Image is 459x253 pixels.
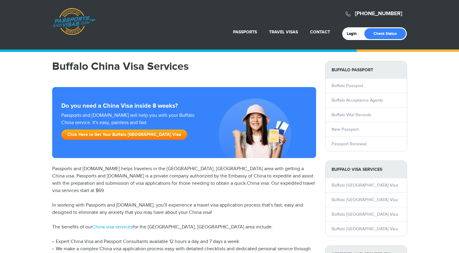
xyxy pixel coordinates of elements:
a: Travel Visas [269,29,298,35]
p: The benefits of our for the [GEOGRAPHIC_DATA], [GEOGRAPHIC_DATA] area include: [52,224,316,231]
a: China visa services [92,224,133,230]
a: Passports & [DOMAIN_NAME] [52,8,96,35]
a: Buffalo Acceptance Agents [332,98,383,103]
a: New Passport [332,127,359,132]
p: In working with Passports and [DOMAIN_NAME], you'll experience a travel visa application process ... [52,202,316,216]
a: Buffalo [GEOGRAPHIC_DATA] Visa [332,212,398,217]
a: Buffalo Passport [332,83,363,88]
a: Buffalo [GEOGRAPHIC_DATA] Visa [332,183,398,188]
strong: Do you need a China Visa inside 8 weeks? [61,102,307,110]
div: Passports and [DOMAIN_NAME] will help you with your Buffalo China service. It's easy, painless an... [59,112,205,143]
a: Buffalo Vital Records [332,112,371,117]
h1: Buffalo China Visa Services [52,61,316,72]
a: Passports [233,29,257,35]
a: Passport Renewal [332,141,366,147]
a: Buffalo [GEOGRAPHIC_DATA] Visa [332,197,398,202]
strong: Buffalo Passport [326,61,407,79]
a: [PHONE_NUMBER] [355,10,402,17]
strong: Buffalo Visa Services [326,161,407,178]
a: Login [347,31,361,36]
p: Passports and [DOMAIN_NAME] helps travelers in the [GEOGRAPHIC_DATA], [GEOGRAPHIC_DATA] area with... [52,165,316,194]
li: Expert China Visa and Passport Consultants available 12 hours a day and 7 days a week. [52,238,316,245]
a: Buffalo [GEOGRAPHIC_DATA] Visa [332,226,398,231]
a: Click Here to Get Your Buffalo [GEOGRAPHIC_DATA] Visa [61,130,187,140]
a: Contact [310,29,330,35]
a: Check Status [364,28,406,39]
